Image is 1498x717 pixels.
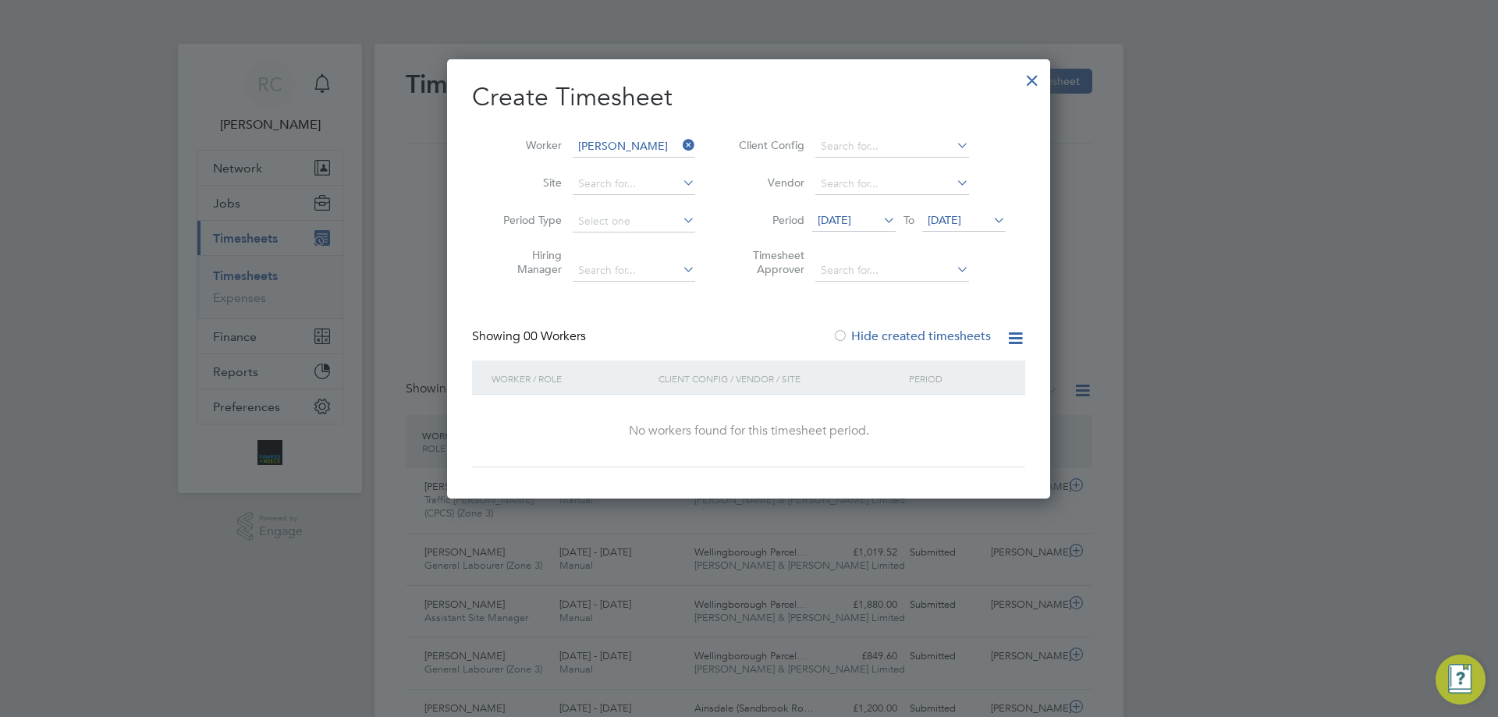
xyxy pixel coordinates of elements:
[492,248,562,276] label: Hiring Manager
[472,81,1025,114] h2: Create Timesheet
[573,211,695,232] input: Select one
[899,210,919,230] span: To
[573,173,695,195] input: Search for...
[928,213,961,227] span: [DATE]
[815,260,969,282] input: Search for...
[492,138,562,152] label: Worker
[488,423,1010,439] div: No workers found for this timesheet period.
[492,213,562,227] label: Period Type
[524,328,586,344] span: 00 Workers
[734,248,804,276] label: Timesheet Approver
[492,176,562,190] label: Site
[734,138,804,152] label: Client Config
[472,328,589,345] div: Showing
[573,260,695,282] input: Search for...
[905,360,1010,396] div: Period
[1436,655,1486,705] button: Engage Resource Center
[818,213,851,227] span: [DATE]
[655,360,905,396] div: Client Config / Vendor / Site
[815,173,969,195] input: Search for...
[488,360,655,396] div: Worker / Role
[815,136,969,158] input: Search for...
[734,213,804,227] label: Period
[573,136,695,158] input: Search for...
[832,328,991,344] label: Hide created timesheets
[734,176,804,190] label: Vendor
